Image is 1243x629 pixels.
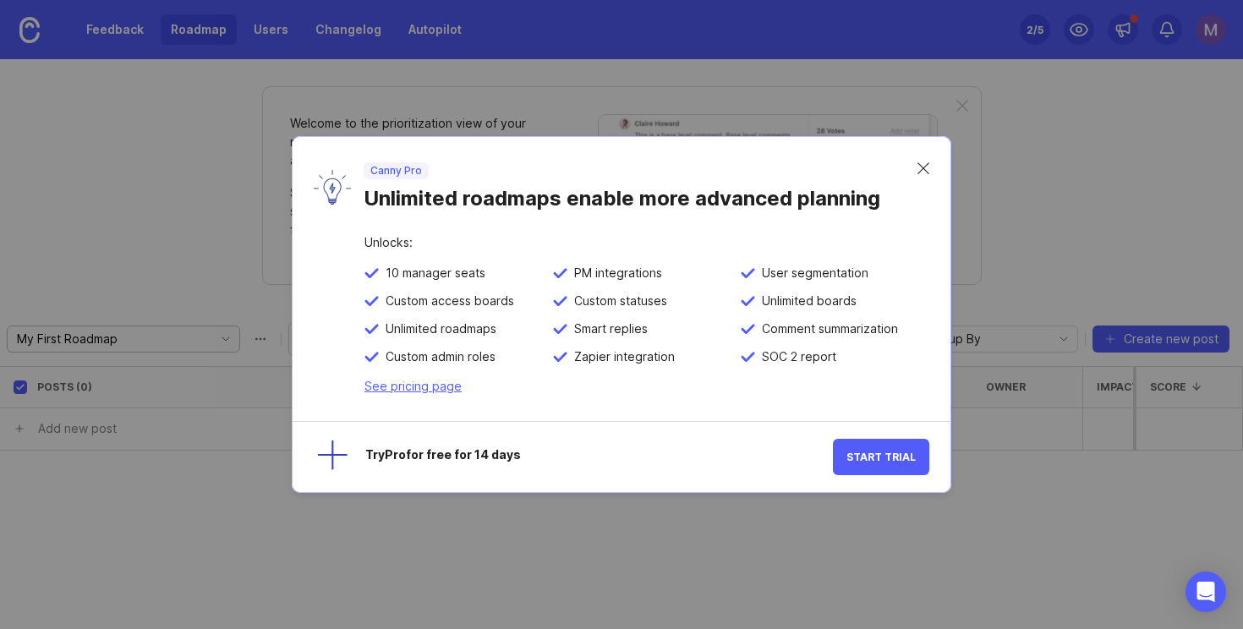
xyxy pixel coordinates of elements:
[846,451,916,463] span: Start Trial
[379,265,485,281] span: 10 manager seats
[379,321,496,336] span: Unlimited roadmaps
[1186,572,1226,612] div: Open Intercom Messenger
[755,293,857,309] span: Unlimited boards
[365,449,833,465] div: Try Pro for free for 14 days
[314,170,351,205] img: lyW0TRAiArAAAAAASUVORK5CYII=
[833,439,929,475] button: Start Trial
[755,265,868,281] span: User segmentation
[364,379,462,393] a: See pricing page
[379,349,496,364] span: Custom admin roles
[364,179,917,211] div: Unlimited roadmaps enable more advanced planning
[567,321,648,336] span: Smart replies
[755,321,898,336] span: Comment summarization
[567,349,675,364] span: Zapier integration
[364,237,929,265] div: Unlocks:
[370,164,422,178] p: Canny Pro
[567,293,667,309] span: Custom statuses
[379,293,514,309] span: Custom access boards
[755,349,836,364] span: SOC 2 report
[567,265,662,281] span: PM integrations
